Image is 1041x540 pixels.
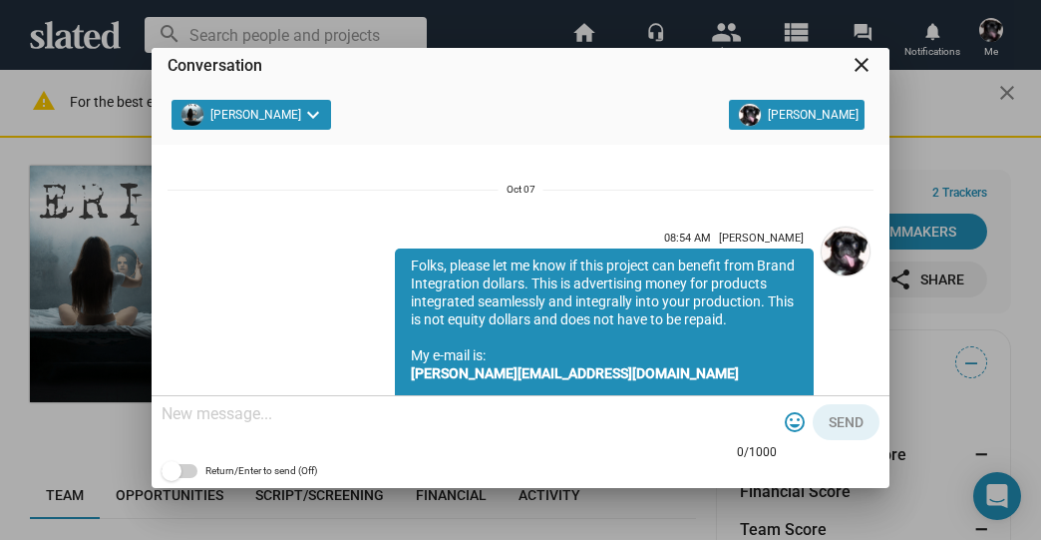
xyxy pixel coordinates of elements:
a: [PERSON_NAME][EMAIL_ADDRESS][DOMAIN_NAME] [411,365,739,381]
img: Sharon Bruneau [822,228,869,275]
span: [PERSON_NAME] [719,232,804,245]
img: ERIN [181,104,203,126]
mat-hint: 0/1000 [737,445,777,461]
img: Sharon Bruneau [739,104,761,126]
mat-icon: close [850,53,873,77]
span: Send [829,404,864,440]
span: Conversation [168,56,262,75]
span: [PERSON_NAME] [210,104,301,126]
mat-icon: keyboard_arrow_down [301,103,325,127]
div: Folks, please let me know if this project can benefit from Brand Integration dollars. This is adv... [395,249,814,462]
span: 08:54 AM [664,232,711,245]
a: Sharon Bruneau [818,224,873,466]
span: Return/Enter to send (Off) [205,459,317,483]
button: Send [813,404,879,440]
mat-icon: tag_faces [783,410,807,434]
span: [PERSON_NAME] [768,104,859,126]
